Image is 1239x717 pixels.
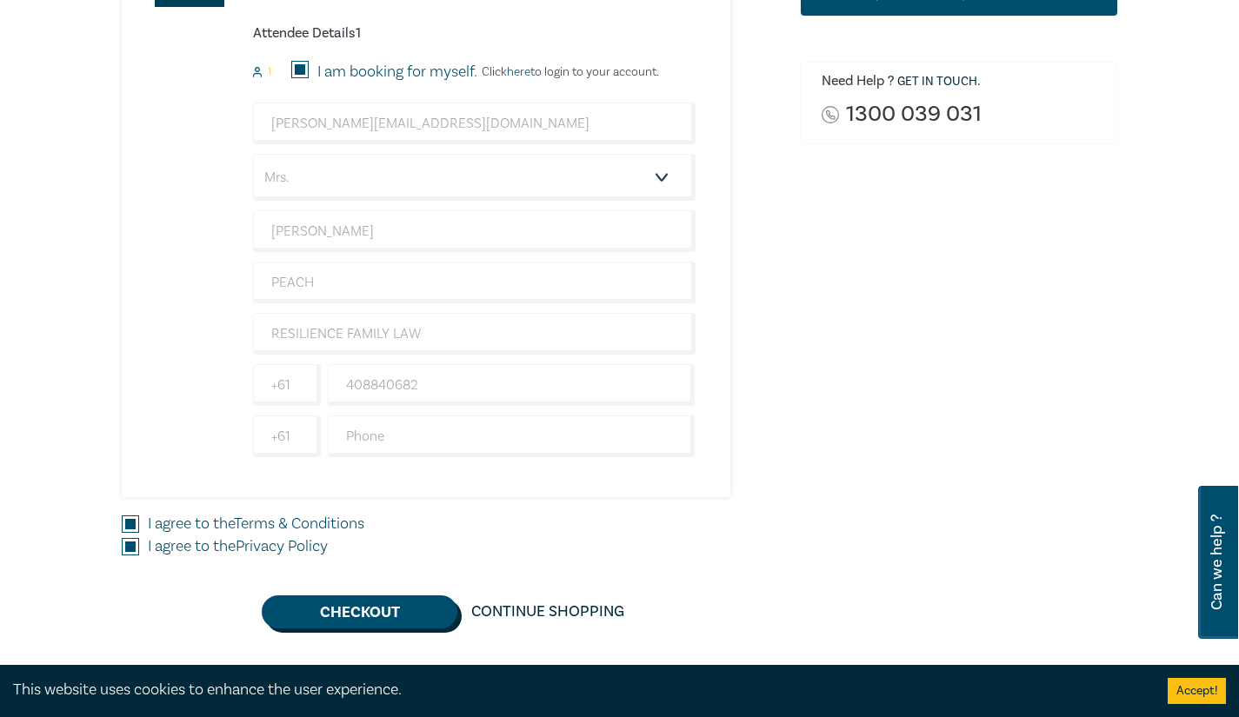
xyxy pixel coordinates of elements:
small: 1 [268,66,271,78]
input: Mobile* [328,364,696,406]
a: Get in touch [897,74,977,90]
p: Click to login to your account. [477,65,659,79]
h6: Attendee Details 1 [253,25,696,42]
button: Accept cookies [1168,678,1226,704]
input: Company [253,313,696,355]
a: here [507,64,530,80]
h6: Need Help ? . [822,73,1104,90]
div: This website uses cookies to enhance the user experience. [13,679,1142,701]
a: Privacy Policy [236,536,328,556]
label: I am booking for myself. [317,61,477,83]
button: Checkout [262,595,457,628]
a: 1300 039 031 [846,103,982,126]
span: Can we help ? [1209,496,1225,628]
a: Terms & Conditions [234,514,364,534]
label: I agree to the [148,513,364,535]
input: Last Name* [253,262,696,303]
input: +61 [253,415,321,457]
input: Attendee Email* [253,103,696,144]
input: First Name* [253,210,696,252]
a: Continue Shopping [457,595,638,628]
input: Phone [328,415,696,457]
input: +61 [253,364,321,406]
label: I agree to the [148,535,328,558]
